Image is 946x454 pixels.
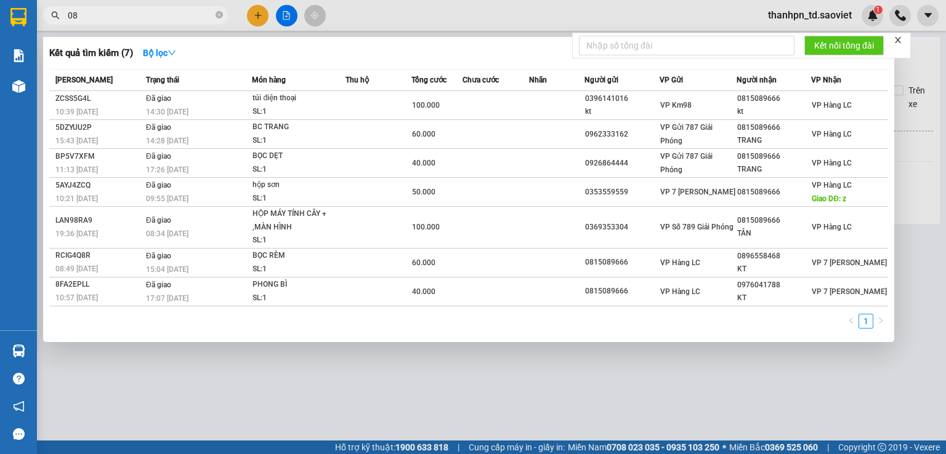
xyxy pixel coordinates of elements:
button: left [844,314,859,329]
div: KT [737,263,811,276]
div: TRANG [737,134,811,147]
span: VP Hàng LC [812,159,852,167]
span: Chưa cước [463,76,499,84]
span: Giao DĐ: z [812,194,846,203]
div: ZCSS5G4L [55,92,142,105]
div: RCIG4Q8R [55,249,142,262]
button: right [873,314,888,329]
span: VP Hàng LC [660,287,700,296]
div: 0815089666 [737,92,811,105]
div: 0976041788 [737,279,811,292]
h3: Kết quả tìm kiếm ( 7 ) [49,47,133,60]
div: SL: 1 [253,192,345,205]
button: Kết nối tổng đài [804,36,884,55]
div: KT [737,292,811,305]
div: BC TRANG [253,121,345,134]
span: close [894,36,902,44]
span: right [877,317,884,324]
span: 10:21 [DATE] [55,194,98,203]
div: 0369353304 [585,221,659,234]
div: 0815089666 [585,256,659,269]
div: PHONG BÌ [253,278,345,292]
div: SL: 1 [253,292,345,305]
span: 40.000 [412,159,435,167]
span: notification [13,400,25,412]
strong: Bộ lọc [143,48,176,58]
span: 17:07 [DATE] [146,294,188,303]
img: warehouse-icon [12,80,25,93]
li: 1 [859,314,873,329]
div: 0396141016 [585,92,659,105]
span: Người gửi [584,76,618,84]
span: VP Hàng LC [660,258,700,267]
span: 15:04 [DATE] [146,265,188,274]
div: kt [737,105,811,118]
span: 14:28 [DATE] [146,137,188,145]
span: search [51,11,60,20]
div: TÂN [737,227,811,240]
div: 0815089666 [737,150,811,163]
div: 8FA2EPLL [55,278,142,291]
span: Thu hộ [346,76,369,84]
span: close-circle [216,11,223,18]
span: close-circle [216,10,223,22]
div: 0926864444 [585,157,659,170]
span: Đã giao [146,181,171,189]
span: Người nhận [737,76,777,84]
span: Đã giao [146,216,171,225]
span: Trạng thái [146,76,179,84]
div: túi điện thoại [253,92,345,105]
span: Tổng cước [411,76,447,84]
div: TRANG [737,163,811,176]
span: VP Gửi 787 Giải Phóng [660,123,713,145]
div: 5AYJ4ZCQ [55,179,142,192]
img: warehouse-icon [12,344,25,357]
span: 08:49 [DATE] [55,265,98,273]
span: Đã giao [146,94,171,103]
span: 19:36 [DATE] [55,229,98,238]
span: VP 7 [PERSON_NAME] [812,258,887,267]
span: VP Gửi [660,76,683,84]
div: BỌC DẸT [253,149,345,163]
span: Nhãn [529,76,547,84]
div: 0815089666 [737,214,811,227]
div: BỌC RÈM [253,249,345,263]
span: Kết nối tổng đài [814,39,874,52]
span: 100.000 [412,101,440,110]
span: VP 7 [PERSON_NAME] [660,188,735,196]
span: VP Hàng LC [812,130,852,138]
span: VP 7 [PERSON_NAME] [812,287,887,296]
div: SL: 1 [253,105,345,119]
span: Đã giao [146,252,171,260]
div: HỘP MÁY TÍNH CÂY + ,MÀN HÌNH [253,207,345,234]
span: message [13,428,25,440]
div: 0815089666 [737,186,811,199]
div: 0962333162 [585,128,659,141]
span: VP Hàng LC [812,223,852,231]
li: Previous Page [844,314,859,329]
img: logo-vxr [10,8,26,26]
div: 0815089666 [585,285,659,298]
span: Đã giao [146,123,171,132]
div: SL: 1 [253,234,345,247]
div: 0815089666 [737,121,811,134]
span: [PERSON_NAME] [55,76,113,84]
span: 10:39 [DATE] [55,108,98,116]
span: VP Số 789 Giải Phóng [660,223,734,231]
span: 40.000 [412,287,435,296]
span: 11:13 [DATE] [55,165,98,174]
span: VP Hàng LC [812,101,852,110]
span: 10:57 [DATE] [55,293,98,302]
span: 09:55 [DATE] [146,194,188,203]
span: down [168,49,176,57]
span: Đã giao [146,152,171,161]
div: LAN98RA9 [55,214,142,227]
span: 50.000 [412,188,435,196]
div: kt [585,105,659,118]
div: 0896558468 [737,250,811,263]
input: Nhập số tổng đài [579,36,794,55]
div: hộp sơn [253,178,345,192]
span: Món hàng [252,76,286,84]
input: Tìm tên, số ĐT hoặc mã đơn [68,9,213,22]
span: VP Hàng LC [812,181,852,189]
